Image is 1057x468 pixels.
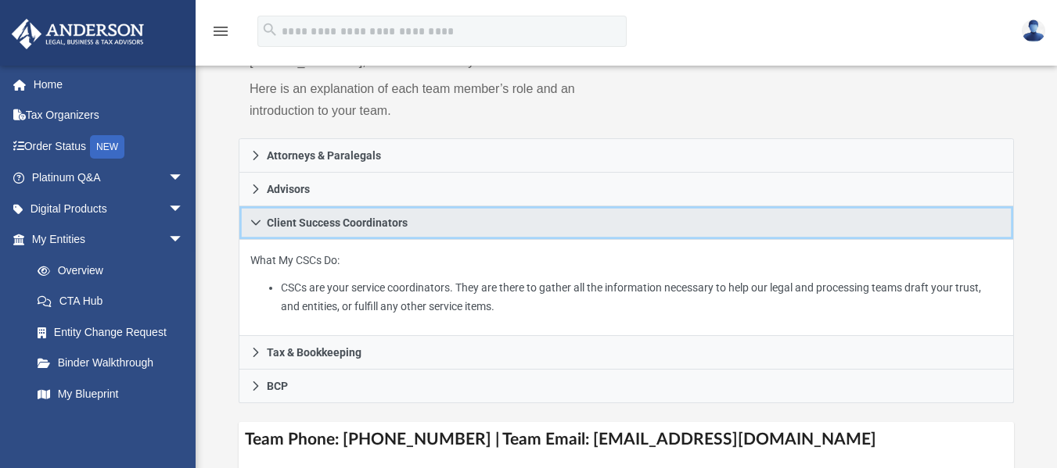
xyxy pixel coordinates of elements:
[239,336,1014,370] a: Tax & Bookkeeping
[211,22,230,41] i: menu
[7,19,149,49] img: Anderson Advisors Platinum Portal
[239,173,1014,206] a: Advisors
[267,184,310,195] span: Advisors
[168,163,200,195] span: arrow_drop_down
[1022,20,1045,42] img: User Pic
[267,380,288,391] span: BCP
[22,348,207,379] a: Binder Walkthrough
[250,78,615,122] p: Here is an explanation of each team member’s role and an introduction to your team.
[90,135,124,159] div: NEW
[11,69,207,100] a: Home
[239,422,1014,457] h4: Team Phone: [PHONE_NUMBER] | Team Email: [EMAIL_ADDRESS][DOMAIN_NAME]
[261,21,279,38] i: search
[239,370,1014,403] a: BCP
[22,255,207,286] a: Overview
[239,138,1014,173] a: Attorneys & Paralegals
[11,193,207,224] a: Digital Productsarrow_drop_down
[267,217,408,228] span: Client Success Coordinators
[11,224,207,255] a: My Entitiesarrow_drop_down
[11,130,207,163] a: Order StatusNEW
[22,409,207,441] a: Tax Due Dates
[11,100,207,131] a: Tax Organizers
[239,206,1014,240] a: Client Success Coordinators
[11,163,207,194] a: Platinum Q&Aarrow_drop_down
[250,251,1002,316] p: What My CSCs Do:
[211,30,230,41] a: menu
[281,278,1002,316] li: CSCs are your service coordinators. They are there to gather all the information necessary to hel...
[239,240,1014,337] div: Client Success Coordinators
[22,316,207,348] a: Entity Change Request
[22,378,200,409] a: My Blueprint
[168,224,200,256] span: arrow_drop_down
[267,347,361,358] span: Tax & Bookkeeping
[22,286,207,317] a: CTA Hub
[168,193,200,225] span: arrow_drop_down
[267,150,381,161] span: Attorneys & Paralegals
